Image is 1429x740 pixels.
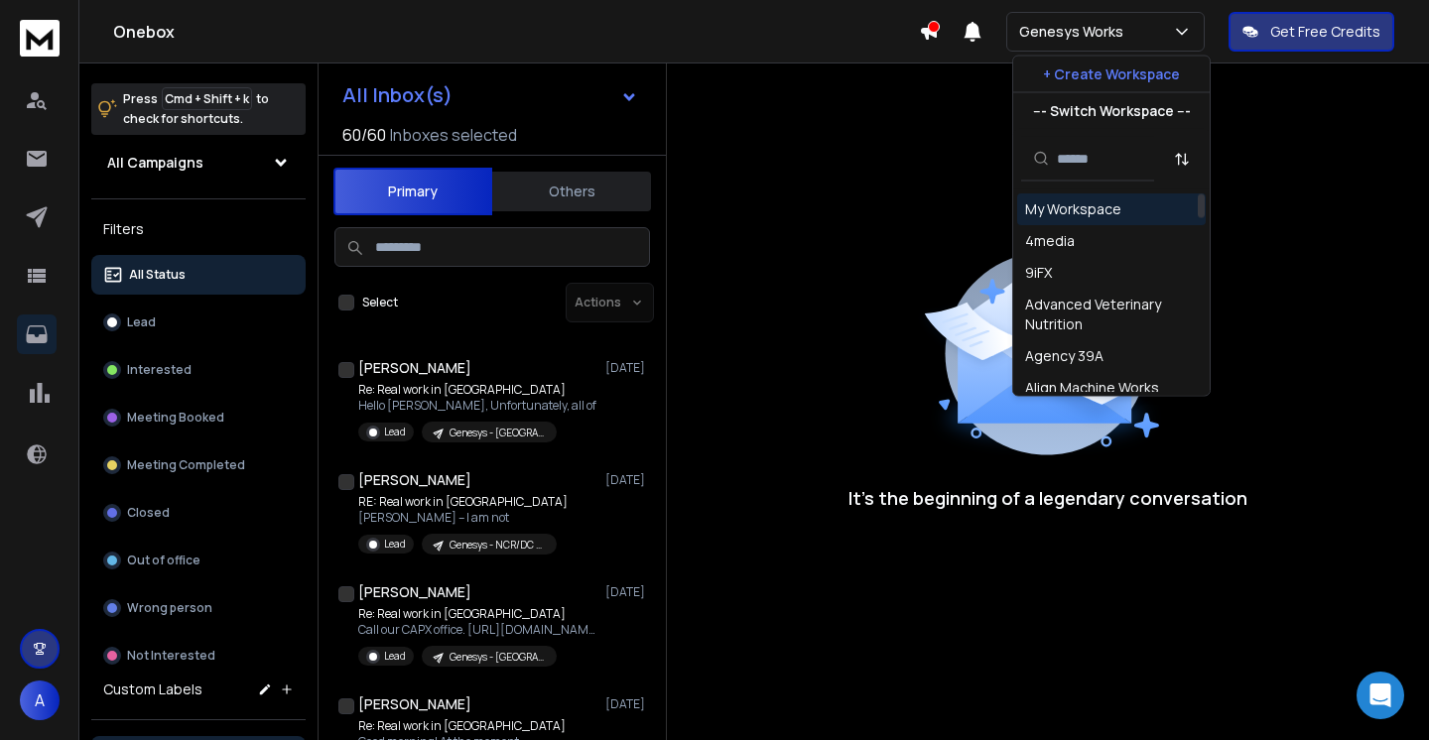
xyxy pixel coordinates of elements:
[358,382,596,398] p: Re: Real work in [GEOGRAPHIC_DATA]
[1033,101,1191,121] p: --- Switch Workspace ---
[20,680,60,720] button: A
[605,584,650,600] p: [DATE]
[91,255,306,295] button: All Status
[358,606,596,622] p: Re: Real work in [GEOGRAPHIC_DATA]
[91,493,306,533] button: Closed
[1019,22,1131,42] p: Genesys Works
[107,153,203,173] h1: All Campaigns
[127,362,192,378] p: Interested
[450,426,545,440] p: Genesys - [GEOGRAPHIC_DATA] - General [PERSON_NAME]
[848,484,1247,512] p: It’s the beginning of a legendary conversation
[129,267,186,283] p: All Status
[1025,263,1052,283] div: 9iFX
[103,679,202,699] h3: Custom Labels
[91,143,306,183] button: All Campaigns
[326,75,654,115] button: All Inbox(s)
[1357,672,1404,719] div: Open Intercom Messenger
[127,314,156,330] p: Lead
[1270,22,1380,42] p: Get Free Credits
[384,649,406,664] p: Lead
[1229,12,1394,52] button: Get Free Credits
[358,694,471,714] h1: [PERSON_NAME]
[384,425,406,439] p: Lead
[358,398,596,414] p: Hello [PERSON_NAME], Unfortunately, all of
[358,622,596,638] p: Call our CAPX office. [URL][DOMAIN_NAME]
[342,123,386,147] span: 60 / 60
[362,295,398,310] label: Select
[127,648,215,664] p: Not Interested
[123,89,269,129] p: Press to check for shortcuts.
[450,538,545,553] p: Genesys - NCR/DC - General Outreach - [PERSON_NAME]
[358,510,568,526] p: [PERSON_NAME] – I am not
[358,494,568,510] p: RE: Real work in [GEOGRAPHIC_DATA]
[127,600,212,616] p: Wrong person
[1025,231,1075,251] div: 4media
[605,696,650,712] p: [DATE]
[450,650,545,665] p: Genesys - [GEOGRAPHIC_DATA] - Wishlist - [PERSON_NAME]
[1162,139,1202,179] button: Sort by Sort A-Z
[1025,346,1104,366] div: Agency 39A
[91,541,306,580] button: Out of office
[91,636,306,676] button: Not Interested
[91,215,306,243] h3: Filters
[127,505,170,521] p: Closed
[91,398,306,437] button: Meeting Booked
[605,472,650,488] p: [DATE]
[113,20,919,44] h1: Onebox
[1025,378,1159,398] div: Align Machine Works
[358,470,471,490] h1: [PERSON_NAME]
[605,360,650,376] p: [DATE]
[390,123,517,147] h3: Inboxes selected
[91,303,306,342] button: Lead
[384,537,406,552] p: Lead
[358,718,566,734] p: Re: Real work in [GEOGRAPHIC_DATA]
[342,85,453,105] h1: All Inbox(s)
[358,582,471,602] h1: [PERSON_NAME]
[1043,64,1180,84] p: + Create Workspace
[1025,199,1121,219] div: My Workspace
[1013,57,1210,92] button: + Create Workspace
[1025,295,1198,334] div: Advanced Veterinary Nutrition
[91,588,306,628] button: Wrong person
[492,170,651,213] button: Others
[127,553,200,568] p: Out of office
[333,168,492,215] button: Primary
[91,350,306,390] button: Interested
[127,410,224,426] p: Meeting Booked
[20,20,60,57] img: logo
[162,87,252,110] span: Cmd + Shift + k
[127,457,245,473] p: Meeting Completed
[358,358,471,378] h1: [PERSON_NAME]
[91,445,306,485] button: Meeting Completed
